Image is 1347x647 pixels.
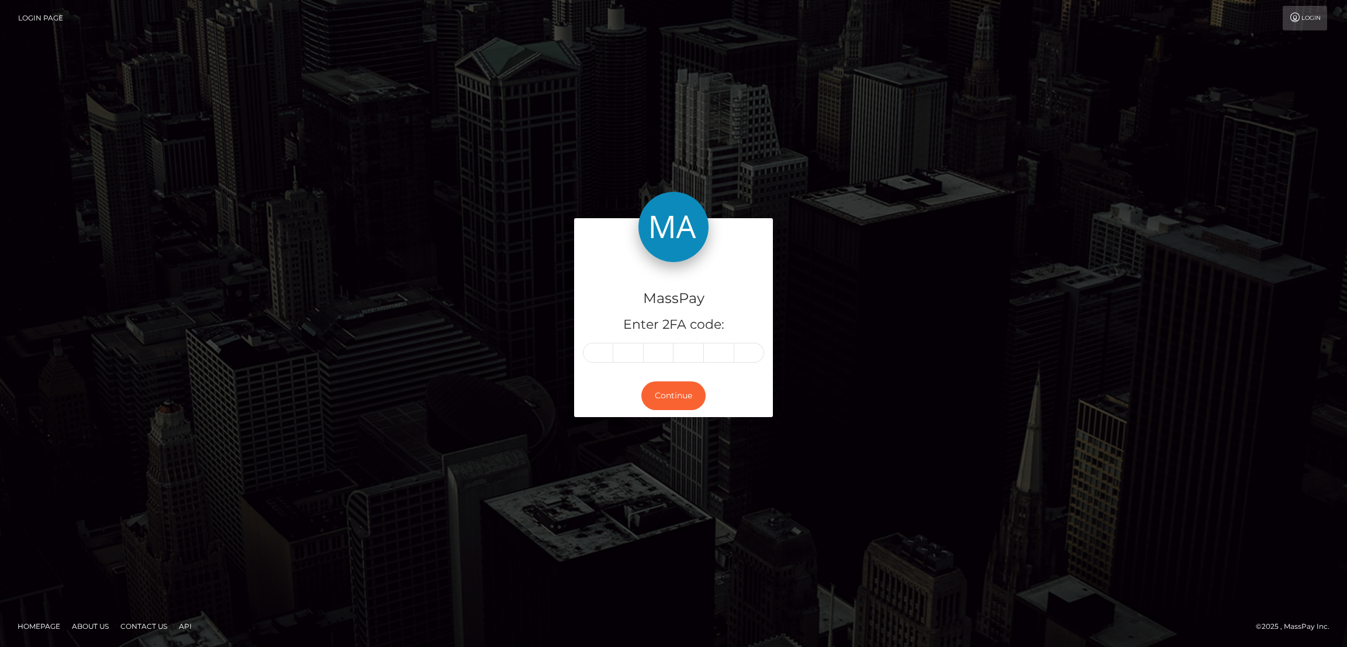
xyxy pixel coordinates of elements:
a: Homepage [13,617,65,635]
a: API [174,617,196,635]
a: Contact Us [116,617,172,635]
h5: Enter 2FA code: [583,316,764,334]
a: Login [1283,6,1327,30]
a: About Us [67,617,113,635]
div: © 2025 , MassPay Inc. [1256,620,1338,633]
img: MassPay [638,192,709,262]
h4: MassPay [583,288,764,309]
button: Continue [641,381,706,410]
a: Login Page [18,6,63,30]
